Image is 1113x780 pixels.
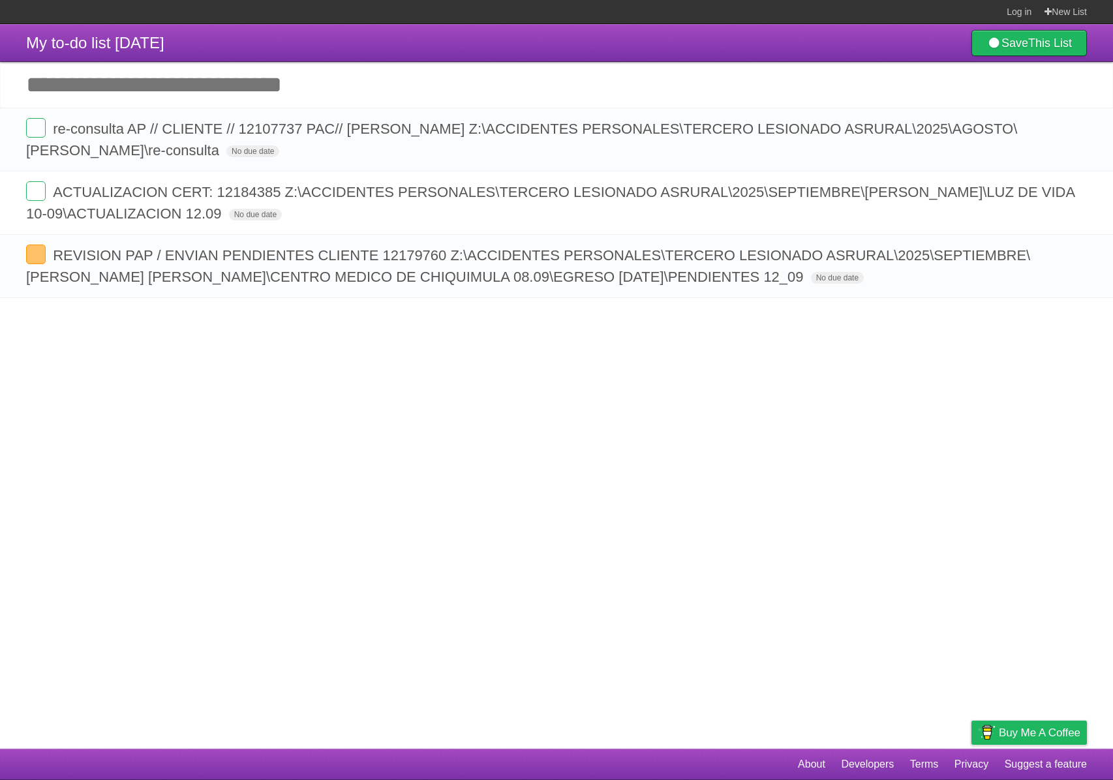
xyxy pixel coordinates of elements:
[1028,37,1072,50] b: This List
[26,121,1017,158] span: re-consulta AP // CLIENTE // 12107737 PAC// [PERSON_NAME] Z:\ACCIDENTES PERSONALES\TERCERO LESION...
[798,752,825,777] a: About
[841,752,894,777] a: Developers
[229,209,282,220] span: No due date
[26,247,1030,285] span: REVISION PAP / ENVIAN PENDIENTES CLIENTE 12179760 Z:\ACCIDENTES PERSONALES\TERCERO LESIONADO ASRU...
[999,721,1080,744] span: Buy me a coffee
[1005,752,1087,777] a: Suggest a feature
[26,34,164,52] span: My to-do list [DATE]
[226,145,279,157] span: No due date
[26,184,1075,222] span: ACTUALIZACION CERT: 12184385 Z:\ACCIDENTES PERSONALES\TERCERO LESIONADO ASRURAL\2025\SEPTIEMBRE\[...
[26,181,46,201] label: Done
[954,752,988,777] a: Privacy
[811,272,864,284] span: No due date
[26,118,46,138] label: Done
[910,752,939,777] a: Terms
[971,30,1087,56] a: SaveThis List
[26,245,46,264] label: Done
[978,721,996,743] img: Buy me a coffee
[971,721,1087,745] a: Buy me a coffee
